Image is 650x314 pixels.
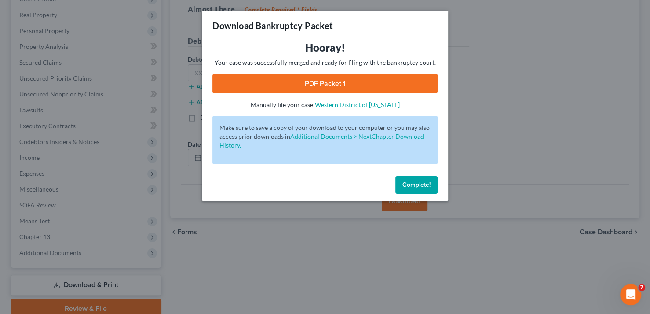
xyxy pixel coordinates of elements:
[212,58,438,67] p: Your case was successfully merged and ready for filing with the bankruptcy court.
[219,133,424,149] a: Additional Documents > NextChapter Download History.
[212,41,438,55] h3: Hooray!
[402,181,431,188] span: Complete!
[620,284,641,305] iframe: Intercom live chat
[212,19,333,32] h3: Download Bankruptcy Packet
[395,176,438,194] button: Complete!
[212,74,438,93] a: PDF Packet 1
[219,123,431,150] p: Make sure to save a copy of your download to your computer or you may also access prior downloads in
[315,101,400,108] a: Western District of [US_STATE]
[638,284,645,291] span: 7
[212,100,438,109] p: Manually file your case:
